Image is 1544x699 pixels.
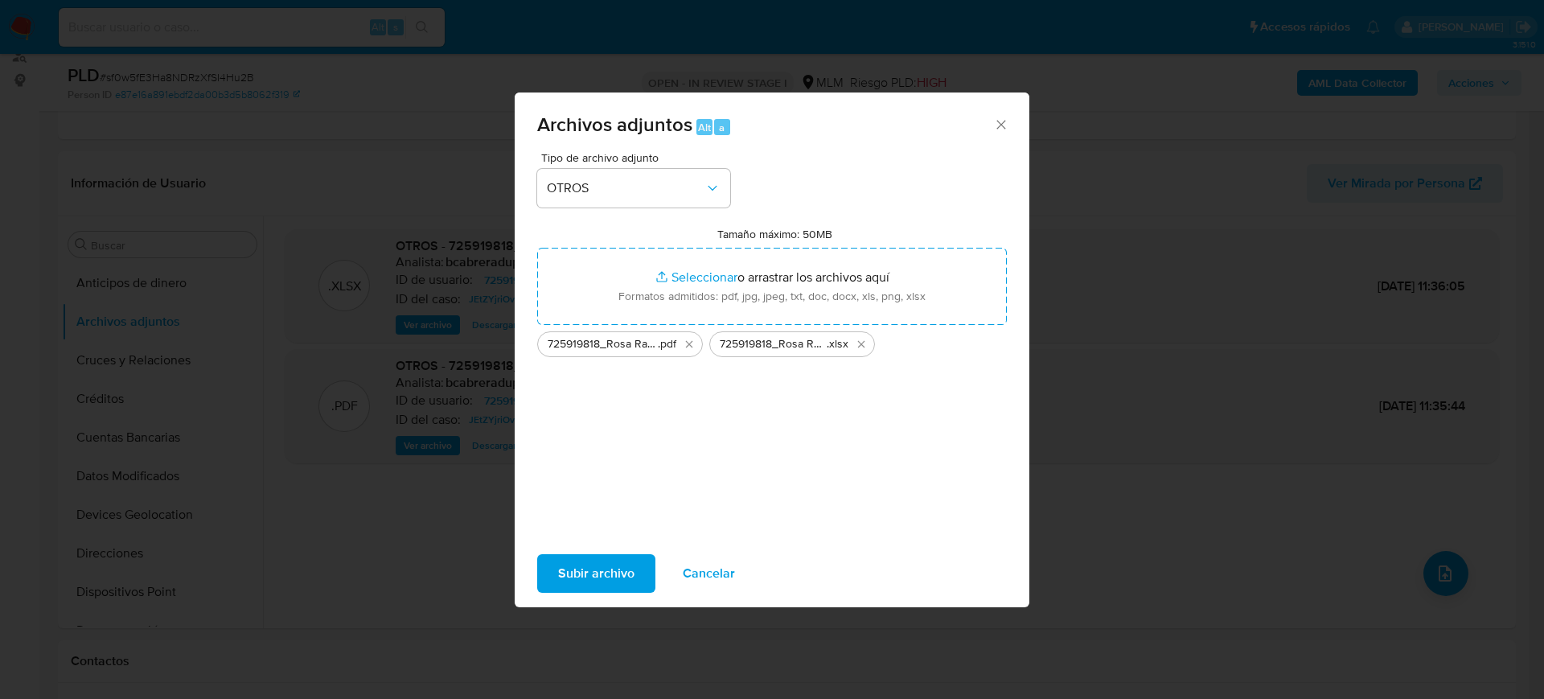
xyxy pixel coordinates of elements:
span: .xlsx [827,336,848,352]
span: Alt [698,120,711,135]
label: Tamaño máximo: 50MB [717,227,832,241]
span: 725919818_Rosa Ramirez_Julio2025 [548,336,658,352]
span: a [719,120,725,135]
button: Cancelar [662,554,756,593]
button: Subir archivo [537,554,655,593]
button: OTROS [537,169,730,208]
button: Eliminar 725919818_Rosa Ramirez_Julio2025.xlsx [852,335,871,354]
ul: Archivos seleccionados [537,325,1007,357]
button: Eliminar 725919818_Rosa Ramirez_Julio2025.pdf [680,335,699,354]
span: OTROS [547,180,704,196]
button: Cerrar [993,117,1008,131]
span: Subir archivo [558,556,634,591]
span: Archivos adjuntos [537,110,692,138]
span: 725919818_Rosa Ramirez_Julio2025 [720,336,827,352]
span: Cancelar [683,556,735,591]
span: Tipo de archivo adjunto [541,152,734,163]
span: .pdf [658,336,676,352]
